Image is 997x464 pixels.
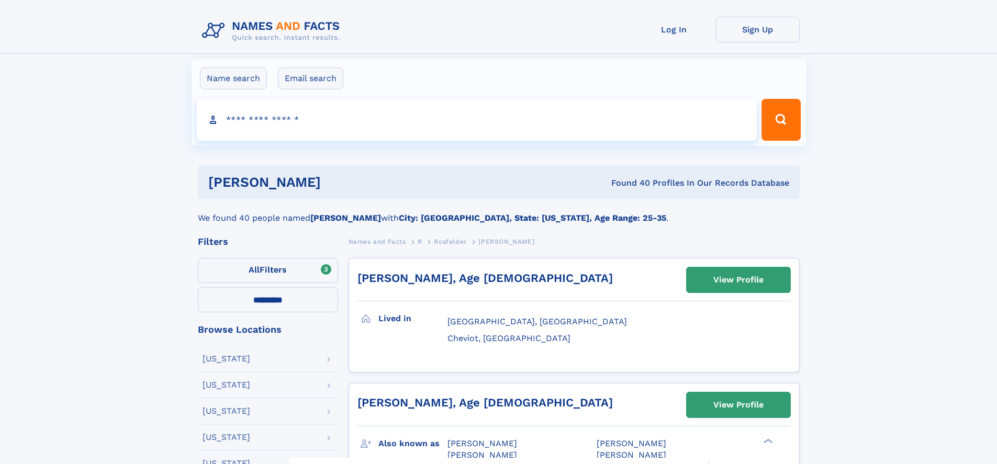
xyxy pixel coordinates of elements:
[208,176,466,189] h1: [PERSON_NAME]
[198,237,338,246] div: Filters
[197,99,757,141] input: search input
[278,67,343,89] label: Email search
[713,268,764,292] div: View Profile
[349,235,406,248] a: Names and Facts
[357,396,613,409] a: [PERSON_NAME], Age [DEMOGRAPHIC_DATA]
[418,238,422,245] span: R
[378,310,447,327] h3: Lived in
[447,333,570,343] span: Cheviot, [GEOGRAPHIC_DATA]
[310,213,381,223] b: [PERSON_NAME]
[198,325,338,334] div: Browse Locations
[198,17,349,45] img: Logo Names and Facts
[203,355,250,363] div: [US_STATE]
[434,238,466,245] span: Rosfelder
[447,438,517,448] span: [PERSON_NAME]
[761,99,800,141] button: Search Button
[203,433,250,442] div: [US_STATE]
[203,407,250,415] div: [US_STATE]
[434,235,466,248] a: Rosfelder
[357,271,613,285] a: [PERSON_NAME], Age [DEMOGRAPHIC_DATA]
[198,258,338,283] label: Filters
[378,435,447,452] h3: Also known as
[418,235,422,248] a: R
[761,437,774,444] div: ❯
[447,316,627,326] span: [GEOGRAPHIC_DATA], [GEOGRAPHIC_DATA]
[200,67,267,89] label: Name search
[203,381,250,389] div: [US_STATE]
[597,450,666,460] span: [PERSON_NAME]
[198,199,800,224] div: We found 40 people named with .
[597,438,666,448] span: [PERSON_NAME]
[466,177,789,189] div: Found 40 Profiles In Our Records Database
[447,450,517,460] span: [PERSON_NAME]
[632,17,716,42] a: Log In
[478,238,534,245] span: [PERSON_NAME]
[687,392,790,417] a: View Profile
[399,213,666,223] b: City: [GEOGRAPHIC_DATA], State: [US_STATE], Age Range: 25-35
[713,393,764,417] div: View Profile
[716,17,800,42] a: Sign Up
[687,267,790,292] a: View Profile
[249,265,260,275] span: All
